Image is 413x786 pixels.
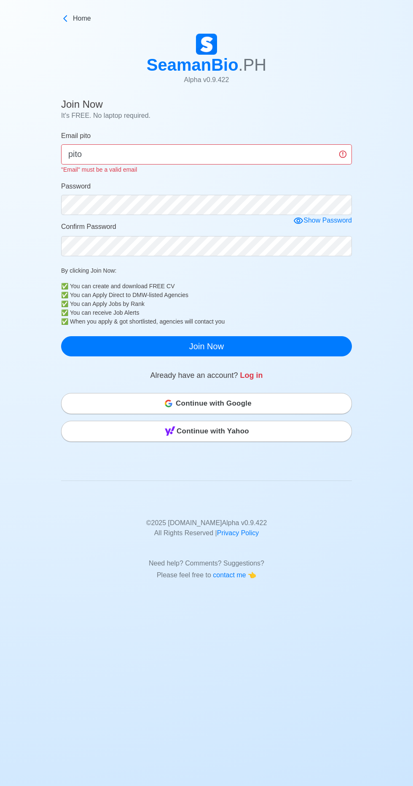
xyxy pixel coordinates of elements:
div: You can receive Job Alerts [70,308,352,317]
b: ✅ [61,282,68,291]
p: Alpha v 0.9.422 [147,75,267,85]
div: You can create and download FREE CV [70,282,352,291]
span: Confirm Password [61,223,116,230]
span: point [248,571,256,579]
div: You can Apply Direct to DMW-listed Agencies [70,291,352,300]
p: Please feel free to [67,570,346,580]
span: Email pito [61,132,91,139]
div: Show Password [293,215,352,226]
span: contact me [213,571,248,579]
p: Need help? Comments? Suggestions? [67,548,346,568]
a: Home [61,13,352,24]
b: ✅ [61,300,68,308]
button: Continue with Google [61,393,352,414]
small: "Email" must be a valid email [61,166,137,173]
span: Continue with Yahoo [177,423,249,440]
img: Logo [196,34,217,55]
b: ✅ [61,308,68,317]
input: Your email [61,144,352,165]
a: Privacy Policy [217,529,259,536]
p: © 2025 [DOMAIN_NAME] Alpha v 0.9.422 All Rights Reserved | [67,508,346,538]
span: Home [73,13,91,24]
span: Continue with Google [176,395,252,412]
span: .PH [239,56,267,74]
span: Password [61,183,91,190]
p: By clicking Join Now: [61,266,352,275]
div: When you apply & got shortlisted, agencies will contact you [70,317,352,326]
p: Already have an account? [61,370,352,381]
div: You can Apply Jobs by Rank [70,300,352,308]
a: Log in [240,371,263,380]
h4: Join Now [61,98,352,111]
button: Join Now [61,336,352,356]
button: Continue with Yahoo [61,421,352,442]
p: It's FREE. No laptop required. [61,111,352,121]
b: ✅ [61,291,68,300]
b: ✅ [61,317,68,326]
a: SeamanBio.PHAlpha v0.9.422 [147,34,267,92]
h1: SeamanBio [147,55,267,75]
